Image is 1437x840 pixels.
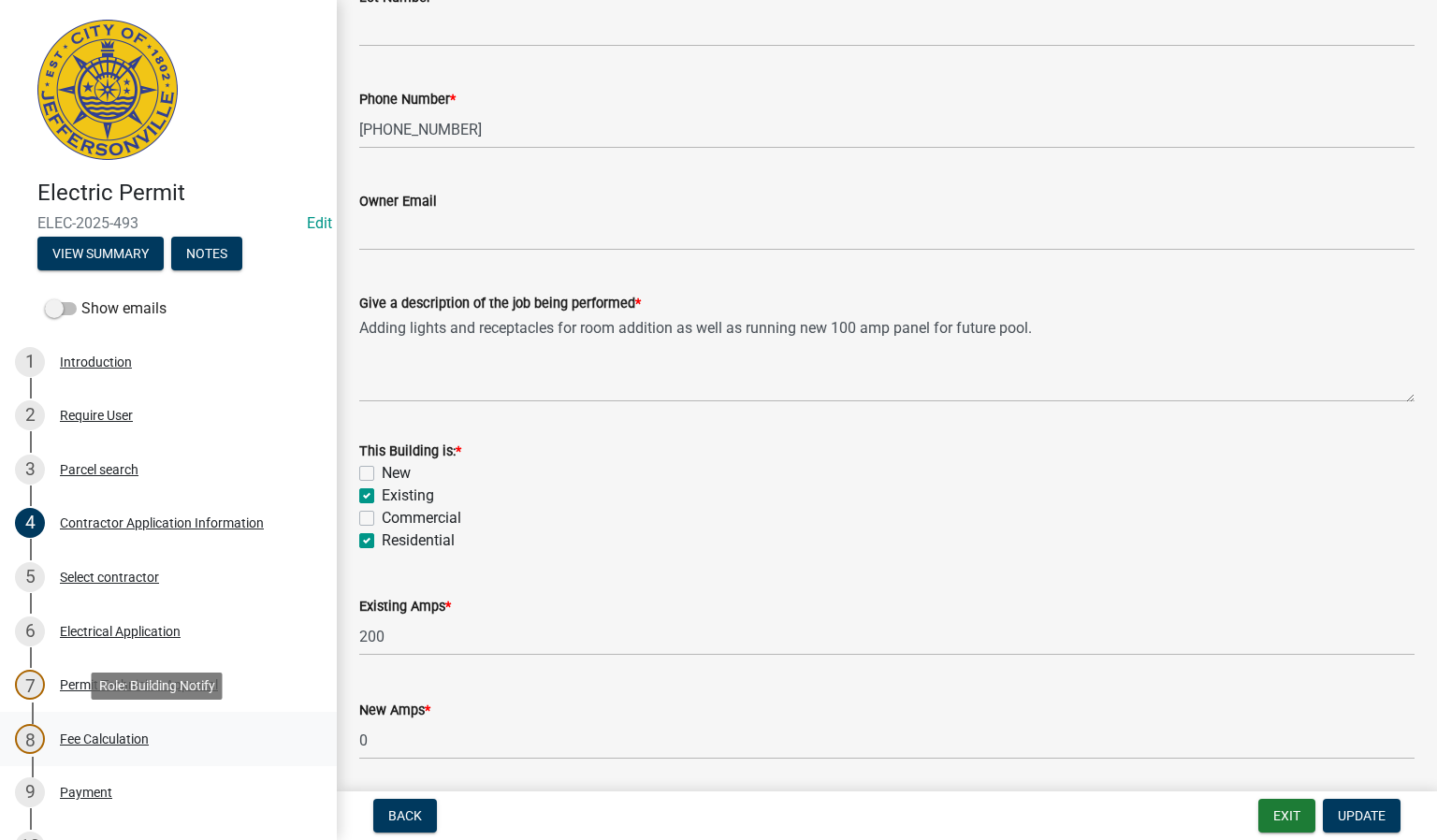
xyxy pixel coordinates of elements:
[60,786,112,799] div: Payment
[15,455,45,485] div: 3
[171,237,242,270] button: Notes
[92,673,223,700] div: Role: Building Notify
[60,463,138,476] div: Parcel search
[15,616,45,646] div: 6
[359,297,641,311] label: Give a description of the job being performed
[171,247,242,262] wm-modal-confirm: Notes
[60,571,159,584] div: Select contractor
[37,237,164,270] button: View Summary
[359,704,430,717] label: New Amps
[60,409,133,422] div: Require User
[37,247,164,262] wm-modal-confirm: Summary
[60,516,264,529] div: Contractor Application Information
[15,670,45,700] div: 7
[15,777,45,807] div: 9
[15,562,45,592] div: 5
[382,485,434,507] label: Existing
[45,297,167,320] label: Show emails
[359,445,461,458] label: This Building is:
[307,214,332,232] wm-modal-confirm: Edit Application Number
[15,347,45,377] div: 1
[15,724,45,754] div: 8
[15,400,45,430] div: 2
[15,508,45,538] div: 4
[388,808,422,823] span: Back
[60,678,218,691] div: Permit Technician Approval
[359,94,456,107] label: Phone Number
[1258,799,1315,833] button: Exit
[359,601,451,614] label: Existing Amps
[37,214,299,232] span: ELEC-2025-493
[382,529,455,552] label: Residential
[60,625,181,638] div: Electrical Application
[373,799,437,833] button: Back
[382,507,461,529] label: Commercial
[307,214,332,232] a: Edit
[37,20,178,160] img: City of Jeffersonville, Indiana
[1323,799,1401,833] button: Update
[1338,808,1386,823] span: Update
[60,732,149,746] div: Fee Calculation
[60,355,132,369] div: Introduction
[37,180,322,207] h4: Electric Permit
[359,196,437,209] label: Owner Email
[382,462,411,485] label: New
